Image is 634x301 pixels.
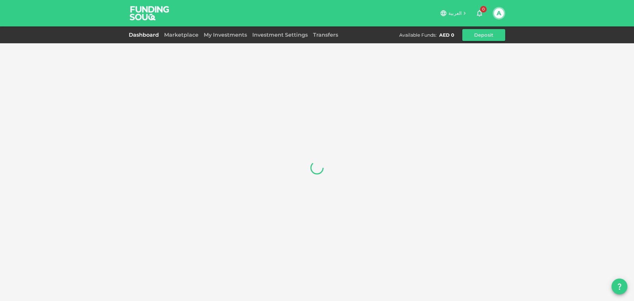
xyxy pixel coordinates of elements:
a: Transfers [310,32,341,38]
button: A [494,8,504,18]
span: 0 [480,6,487,13]
button: question [612,279,627,294]
a: Marketplace [161,32,201,38]
div: AED 0 [439,32,454,38]
button: 0 [473,7,486,20]
span: العربية [448,10,462,16]
a: Dashboard [129,32,161,38]
a: My Investments [201,32,250,38]
div: Available Funds : [399,32,437,38]
a: Investment Settings [250,32,310,38]
button: Deposit [462,29,505,41]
